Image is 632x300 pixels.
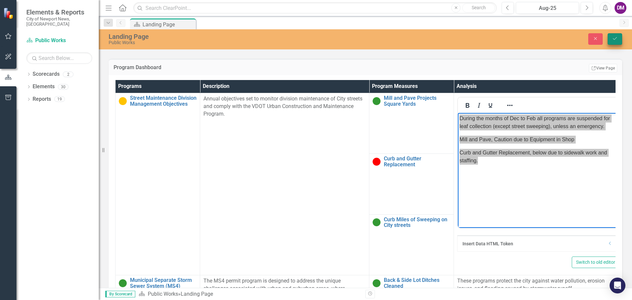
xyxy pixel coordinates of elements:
div: 2 [63,71,73,77]
a: Curb Miles of Sweeping on City streets [384,217,450,228]
a: Street Maintenance Division Management Objectives [130,95,197,107]
img: On Target [119,279,127,287]
button: Underline [485,101,496,110]
div: Public Works [109,40,397,45]
button: Switch to old editor [572,257,619,268]
div: 19 [54,96,65,102]
div: Aug-25 [518,4,577,12]
input: Search Below... [26,52,92,64]
div: Landing Page [109,33,397,40]
img: On Target [373,97,381,105]
img: Caution [119,97,127,105]
a: Public Works [26,37,92,44]
img: On Target [373,218,381,226]
button: Search [462,3,495,13]
div: Landing Page [181,291,213,297]
div: » [139,290,360,298]
a: View Page [589,64,617,72]
a: Elements [33,83,55,91]
div: 30 [58,84,68,90]
a: Mill and Pave Projects Square Yards [384,95,450,107]
iframe: Rich Text Area [458,113,619,228]
button: DM [615,2,626,14]
img: ClearPoint Strategy [3,7,15,19]
span: Annual objectives set to monitor division maintenance of City streets and comply with the VDOT Ur... [203,95,362,117]
button: Reveal or hide additional toolbar items [504,101,515,110]
a: Reports [33,95,51,103]
span: Elements & Reports [26,8,92,16]
p: These programs protect the city against water pollution, erosion issues, and flooding caused by s... [457,277,619,294]
img: Below Target [373,158,381,166]
img: On Target [373,279,381,287]
a: Municipal Separate Storm Sewer System (MS4) [130,277,197,289]
button: Italic [473,101,485,110]
a: Back & Side Lot Ditches Cleaned [384,277,450,289]
input: Search ClearPoint... [133,2,497,14]
div: Open Intercom Messenger [610,278,625,293]
a: Public Works [148,291,178,297]
a: Scorecards [33,70,60,78]
div: Insert Data HTML Token [462,240,604,247]
button: Bold [462,101,473,110]
a: Curb and Gutter Replacement [384,156,450,167]
span: By Scorecard [105,291,135,297]
small: City of Newport News, [GEOGRAPHIC_DATA] [26,16,92,27]
div: Landing Page [143,20,194,29]
button: Aug-25 [516,2,579,14]
span: Search [472,5,486,10]
h3: Program Dashboard [114,65,422,70]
